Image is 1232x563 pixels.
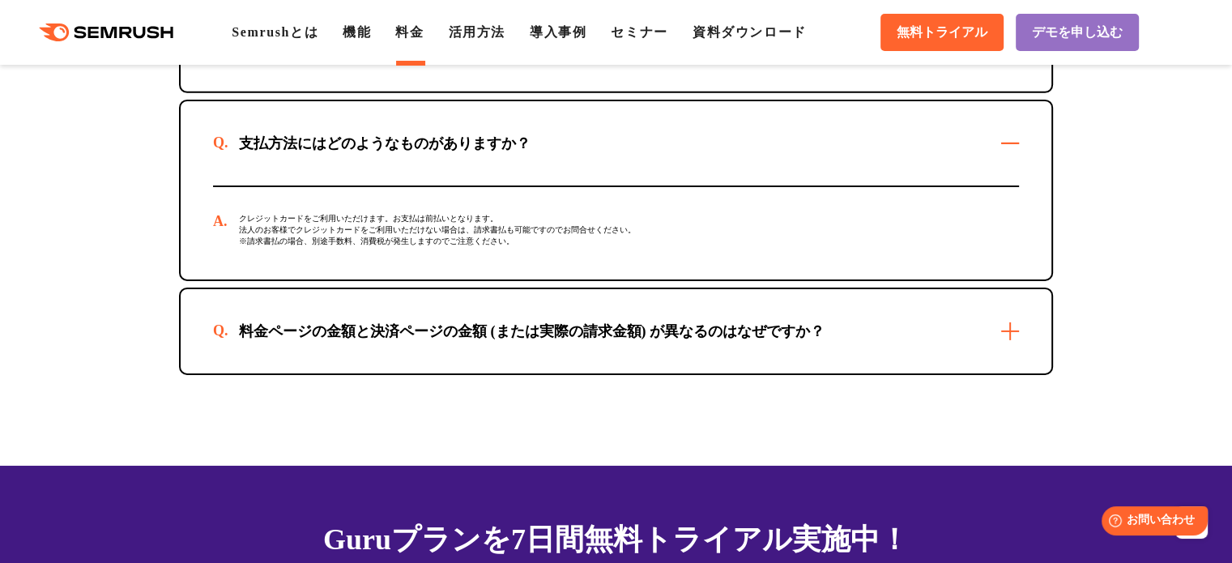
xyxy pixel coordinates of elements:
a: 料金 [395,25,424,39]
div: クレジットカードをご利用いただけます。お支払は前払いとなります。 法人のお客様でクレジットカードをご利用いただけない場合は、請求書払も可能ですのでお問合せください。 ※請求書払の場合、別途手数料... [213,187,1019,279]
a: セミナー [611,25,667,39]
span: 無料トライアル [897,24,987,41]
div: 支払方法にはどのようなものがありますか？ [213,134,556,153]
span: デモを申し込む [1032,24,1123,41]
iframe: Help widget launcher [1088,500,1214,545]
div: 料金ページの金額と決済ページの金額 (または実際の請求金額) が異なるのはなぜですか？ [213,322,850,341]
span: 無料トライアル実施中！ [584,523,909,556]
a: 活用方法 [449,25,505,39]
a: 無料トライアル [880,14,1004,51]
a: デモを申し込む [1016,14,1139,51]
div: Guruプランを7日間 [179,518,1053,561]
a: 機能 [343,25,371,39]
a: 導入事例 [530,25,586,39]
a: Semrushとは [232,25,318,39]
a: 資料ダウンロード [693,25,807,39]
